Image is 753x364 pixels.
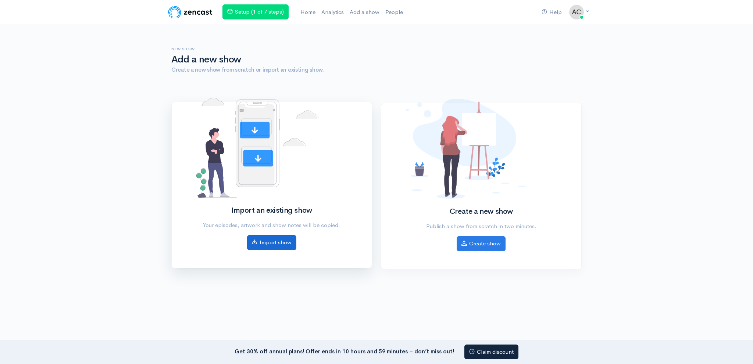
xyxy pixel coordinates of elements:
[167,5,214,19] img: ZenCast Logo
[171,67,582,73] h4: Create a new show from scratch or import an existing show.
[464,345,518,360] a: Claim discount
[196,206,347,215] h2: Import an existing show
[196,221,347,230] p: Your episodes, artwork and show notes will be copied.
[235,347,454,354] strong: Get 30% off annual plans! Offer ends in 10 hours and 59 minutes – don’t miss out!
[457,236,506,251] a: Create show
[171,54,582,65] h1: Add a new show
[406,208,556,216] h2: Create a new show
[347,4,382,20] a: Add a show
[318,4,347,20] a: Analytics
[406,222,556,231] p: Publish a show from scratch in two minutes.
[196,98,318,198] img: No shows added
[247,235,296,250] a: Import show
[569,5,584,19] img: ...
[171,47,582,51] h6: New show
[382,4,406,20] a: People
[539,4,565,20] a: Help
[222,4,289,19] a: Setup (1 of 7 steps)
[406,99,526,199] img: No shows added
[297,4,318,20] a: Home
